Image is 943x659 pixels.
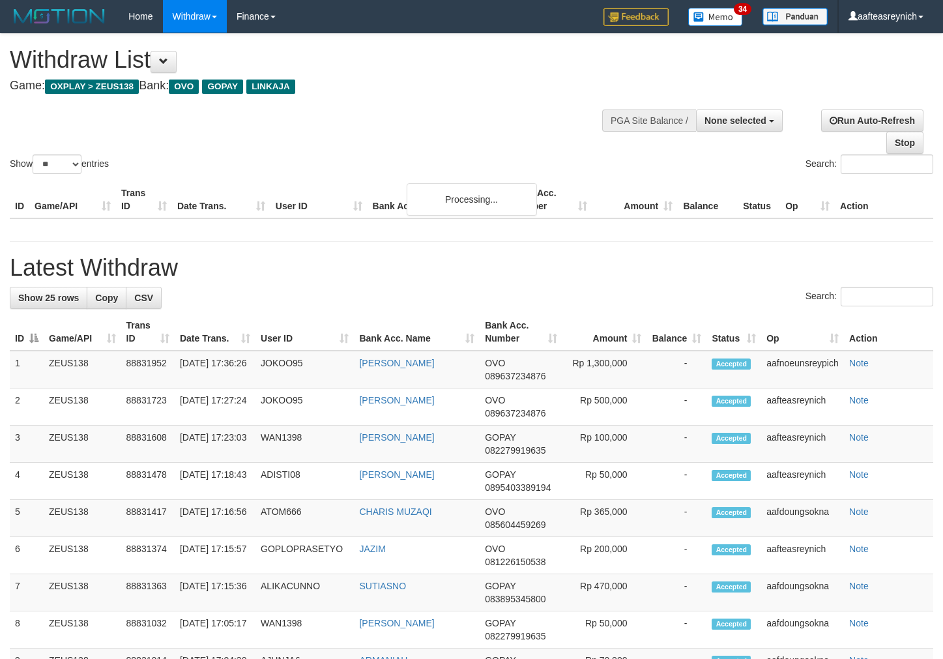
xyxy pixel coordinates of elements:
a: [PERSON_NAME] [359,432,434,443]
td: JOKOO95 [255,388,354,426]
td: [DATE] 17:05:17 [175,611,255,649]
td: - [646,611,706,649]
h4: Game: Bank: [10,80,616,93]
td: aafteasreynich [761,463,844,500]
td: ATOM666 [255,500,354,537]
h1: Withdraw List [10,47,616,73]
th: Date Trans.: activate to sort column ascending [175,314,255,351]
td: [DATE] 17:23:03 [175,426,255,463]
td: Rp 50,000 [562,463,647,500]
a: Show 25 rows [10,287,87,309]
a: [PERSON_NAME] [359,469,434,480]
span: None selected [704,115,766,126]
td: Rp 50,000 [562,611,647,649]
a: Run Auto-Refresh [821,110,923,132]
span: GOPAY [202,80,243,94]
td: [DATE] 17:36:26 [175,351,255,388]
a: [PERSON_NAME] [359,395,434,405]
td: Rp 365,000 [562,500,647,537]
span: GOPAY [485,432,515,443]
td: ZEUS138 [44,537,121,574]
span: Copy 082279919635 to clipboard [485,631,545,641]
th: Op [780,181,835,218]
input: Search: [841,287,933,306]
th: User ID [270,181,368,218]
a: Note [849,618,869,628]
td: 5 [10,500,44,537]
td: WAN1398 [255,611,354,649]
span: Accepted [712,581,751,593]
label: Search: [805,154,933,174]
td: aafdoungsokna [761,574,844,611]
td: 6 [10,537,44,574]
img: panduan.png [762,8,828,25]
div: PGA Site Balance / [602,110,696,132]
td: 3 [10,426,44,463]
td: - [646,500,706,537]
td: ZEUS138 [44,463,121,500]
th: Bank Acc. Number [507,181,592,218]
span: OVO [485,395,505,405]
td: 2 [10,388,44,426]
td: aafteasreynich [761,388,844,426]
td: ZEUS138 [44,500,121,537]
td: - [646,574,706,611]
th: Balance [678,181,738,218]
a: Note [849,469,869,480]
th: Status: activate to sort column ascending [706,314,761,351]
td: 88831417 [121,500,175,537]
td: 4 [10,463,44,500]
td: Rp 200,000 [562,537,647,574]
span: OXPLAY > ZEUS138 [45,80,139,94]
td: 7 [10,574,44,611]
span: CSV [134,293,153,303]
td: [DATE] 17:15:57 [175,537,255,574]
td: aafdoungsokna [761,500,844,537]
td: ZEUS138 [44,426,121,463]
span: Copy 083895345800 to clipboard [485,594,545,604]
th: User ID: activate to sort column ascending [255,314,354,351]
td: aafteasreynich [761,537,844,574]
span: Copy [95,293,118,303]
span: Copy 089637234876 to clipboard [485,408,545,418]
span: Copy 082279919635 to clipboard [485,445,545,456]
a: CSV [126,287,162,309]
span: LINKAJA [246,80,295,94]
td: 88831478 [121,463,175,500]
th: ID [10,181,29,218]
td: Rp 470,000 [562,574,647,611]
th: Bank Acc. Name [368,181,508,218]
td: 88831374 [121,537,175,574]
td: 8 [10,611,44,649]
select: Showentries [33,154,81,174]
div: Processing... [407,183,537,216]
td: ADISTI08 [255,463,354,500]
a: Note [849,581,869,591]
span: Accepted [712,433,751,444]
td: aafnoeunsreypich [761,351,844,388]
span: 34 [734,3,751,15]
a: Note [849,395,869,405]
td: 88831952 [121,351,175,388]
span: Show 25 rows [18,293,79,303]
span: Copy 085604459269 to clipboard [485,520,545,530]
a: Note [849,432,869,443]
td: aafdoungsokna [761,611,844,649]
span: OVO [485,544,505,554]
td: - [646,537,706,574]
span: Accepted [712,470,751,481]
th: ID: activate to sort column descending [10,314,44,351]
td: - [646,463,706,500]
span: OVO [485,506,505,517]
th: Trans ID [116,181,172,218]
a: Note [849,358,869,368]
td: Rp 1,300,000 [562,351,647,388]
td: 88831608 [121,426,175,463]
img: Feedback.jpg [603,8,669,26]
td: - [646,388,706,426]
td: ZEUS138 [44,611,121,649]
th: Amount [592,181,678,218]
th: Bank Acc. Name: activate to sort column ascending [354,314,480,351]
a: Copy [87,287,126,309]
span: Accepted [712,359,751,370]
